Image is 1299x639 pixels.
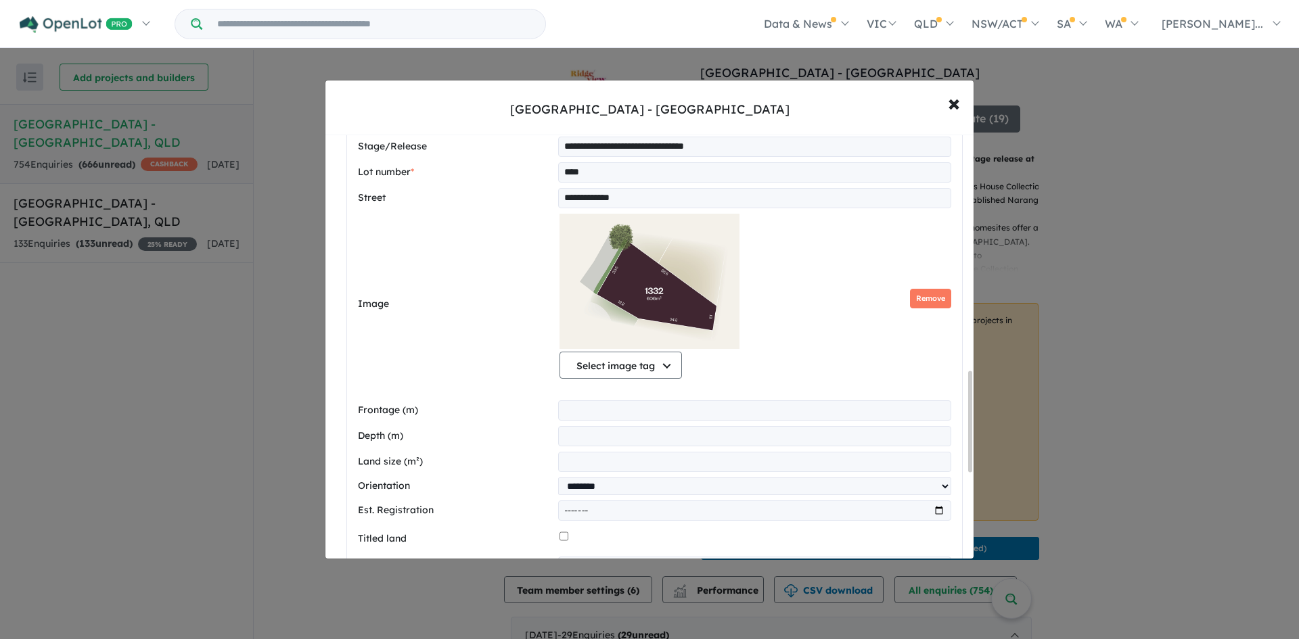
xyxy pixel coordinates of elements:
[358,478,553,494] label: Orientation
[510,101,790,118] div: [GEOGRAPHIC_DATA] - [GEOGRAPHIC_DATA]
[560,352,682,379] button: Select image tag
[358,531,554,547] label: Titled land
[910,289,951,308] button: Remove
[560,214,740,349] img: 9k=
[358,190,553,206] label: Street
[358,454,553,470] label: Land size (m²)
[358,139,553,155] label: Stage/Release
[358,296,554,312] label: Image
[358,502,553,519] label: Est. Registration
[358,428,553,444] label: Depth (m)
[205,9,543,39] input: Try estate name, suburb, builder or developer
[20,16,133,33] img: Openlot PRO Logo White
[358,164,553,181] label: Lot number
[1162,17,1263,30] span: [PERSON_NAME]...
[948,88,960,117] span: ×
[358,402,553,419] label: Frontage (m)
